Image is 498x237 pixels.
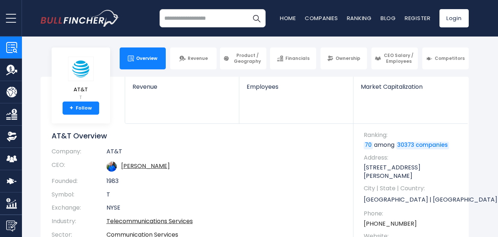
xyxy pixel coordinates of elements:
span: Employees [247,83,346,90]
td: AT&T [106,148,342,158]
span: City | State | Country: [364,184,461,192]
a: Blog [381,14,396,22]
a: Telecommunications Services [106,217,193,225]
th: Company: [52,148,106,158]
a: Employees [239,77,353,103]
p: [GEOGRAPHIC_DATA] | [GEOGRAPHIC_DATA] | US [364,194,461,205]
span: Ranking: [364,131,461,139]
span: Address: [364,154,461,162]
a: Login [439,9,469,27]
p: [STREET_ADDRESS][PERSON_NAME] [364,164,461,180]
a: Competitors [422,47,469,69]
h1: AT&T Overview [52,131,342,141]
span: Product / Geography [232,53,263,64]
a: ceo [121,162,170,170]
span: Revenue [188,56,208,61]
td: 1983 [106,175,342,188]
th: Symbol: [52,188,106,202]
a: [PHONE_NUMBER] [364,220,417,228]
a: Ranking [347,14,372,22]
a: Financials [270,47,317,69]
img: bullfincher logo [41,10,119,27]
span: Market Capitalization [361,83,460,90]
span: Ownership [336,56,360,61]
a: Ownership [321,47,367,69]
span: Phone: [364,210,461,218]
span: AT&T [68,87,94,93]
p: among [364,141,461,149]
a: Register [405,14,431,22]
th: Founded: [52,175,106,188]
strong: + [70,105,73,111]
span: Competitors [435,56,465,61]
a: Product / Geography [220,47,266,69]
td: T [106,188,342,202]
a: Home [280,14,296,22]
span: CEO Salary / Employees [383,53,415,64]
span: Revenue [132,83,232,90]
a: +Follow [63,102,99,115]
a: Overview [120,47,166,69]
th: Exchange: [52,201,106,215]
th: CEO: [52,158,106,175]
a: Market Capitalization [353,77,468,103]
a: Go to homepage [41,10,119,27]
a: Companies [305,14,338,22]
th: Industry: [52,215,106,228]
a: CEO Salary / Employees [371,47,418,69]
span: Overview [136,56,157,61]
a: 30373 companies [396,142,449,149]
img: john-stankey.jpg [106,161,117,172]
button: Search [247,9,266,27]
a: Revenue [170,47,217,69]
a: 70 [364,142,373,149]
a: Revenue [125,77,239,103]
small: T [68,94,94,101]
a: AT&T T [68,56,94,102]
img: Ownership [6,131,17,142]
span: Financials [285,56,310,61]
td: NYSE [106,201,342,215]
